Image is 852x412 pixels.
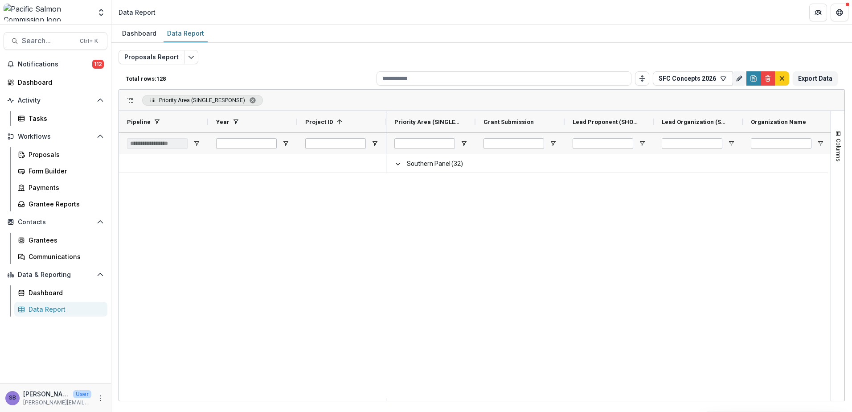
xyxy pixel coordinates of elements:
[18,218,93,226] span: Contacts
[483,119,534,125] span: Grant Submission
[14,164,107,178] a: Form Builder
[394,138,455,149] input: Priority Area (SINGLE_RESPONSE) Filter Input
[29,305,100,314] div: Data Report
[92,60,104,69] span: 112
[29,166,100,176] div: Form Builder
[95,4,107,21] button: Open entity switcher
[164,27,208,40] div: Data Report
[216,119,229,125] span: Year
[305,138,366,149] input: Project ID Filter Input
[573,119,639,125] span: Lead Proponent (SHORT_TEXT)
[793,71,838,86] button: Export Data
[761,71,775,86] button: Delete
[4,75,107,90] a: Dashboard
[14,302,107,317] a: Data Report
[142,95,263,106] span: Priority Area (SINGLE_RESPONSE). Press ENTER to sort. Press DELETE to remove
[18,61,92,68] span: Notifications
[282,140,289,147] button: Open Filter Menu
[115,6,159,19] nav: breadcrumb
[653,71,733,86] button: SFC Concepts 2026
[4,32,107,50] button: Search...
[119,50,184,64] button: Proposals Report
[451,155,463,173] span: (32)
[809,4,827,21] button: Partners
[159,97,245,103] span: Priority Area (SINGLE_RESPONSE)
[4,129,107,144] button: Open Workflows
[29,114,100,123] div: Tasks
[4,4,91,21] img: Pacific Salmon Commission logo
[14,285,107,300] a: Dashboard
[164,25,208,42] a: Data Report
[831,4,848,21] button: Get Help
[184,50,198,64] button: Edit selected report
[18,271,93,279] span: Data & Reporting
[29,235,100,245] div: Grantees
[775,71,789,86] button: default
[119,27,160,40] div: Dashboard
[4,268,107,282] button: Open Data & Reporting
[573,138,633,149] input: Lead Proponent (SHORT_TEXT) Filter Input
[817,140,824,147] button: Open Filter Menu
[732,71,746,86] button: Rename
[18,97,93,104] span: Activity
[23,389,70,399] p: [PERSON_NAME]
[14,233,107,247] a: Grantees
[73,390,91,398] p: User
[662,119,728,125] span: Lead Organization (SHORT_TEXT)
[4,57,107,71] button: Notifications112
[78,36,100,46] div: Ctrl + K
[29,183,100,192] div: Payments
[29,199,100,209] div: Grantee Reports
[23,399,91,407] p: [PERSON_NAME][EMAIL_ADDRESS][DOMAIN_NAME]
[9,395,16,401] div: Sascha Bendt
[751,138,811,149] input: Organization Name Filter Input
[728,140,735,147] button: Open Filter Menu
[18,133,93,140] span: Workflows
[4,93,107,107] button: Open Activity
[394,119,460,125] span: Priority Area (SINGLE_RESPONSE)
[460,140,467,147] button: Open Filter Menu
[126,75,373,82] p: Total rows: 128
[127,119,151,125] span: Pipeline
[305,119,333,125] span: Project ID
[14,111,107,126] a: Tasks
[95,393,106,404] button: More
[216,138,277,149] input: Year Filter Input
[549,140,557,147] button: Open Filter Menu
[4,215,107,229] button: Open Contacts
[635,71,649,86] button: Toggle auto height
[662,138,722,149] input: Lead Organization (SHORT_TEXT) Filter Input
[14,180,107,195] a: Payments
[483,138,544,149] input: Grant Submission Filter Input
[14,249,107,264] a: Communications
[29,252,100,261] div: Communications
[14,147,107,162] a: Proposals
[22,37,74,45] span: Search...
[639,140,646,147] button: Open Filter Menu
[29,150,100,159] div: Proposals
[18,78,100,87] div: Dashboard
[119,25,160,42] a: Dashboard
[835,139,842,161] span: Columns
[193,140,200,147] button: Open Filter Menu
[14,197,107,211] a: Grantee Reports
[746,71,761,86] button: Save
[407,155,451,173] span: Southern Panel
[142,95,263,106] div: Row Groups
[751,119,806,125] span: Organization Name
[29,288,100,297] div: Dashboard
[371,140,378,147] button: Open Filter Menu
[119,8,156,17] div: Data Report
